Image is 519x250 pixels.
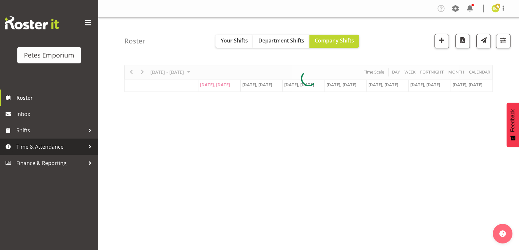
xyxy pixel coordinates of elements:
[221,37,248,44] span: Your Shifts
[315,37,354,44] span: Company Shifts
[309,35,359,48] button: Company Shifts
[435,34,449,48] button: Add a new shift
[16,125,85,135] span: Shifts
[499,230,506,237] img: help-xxl-2.png
[491,5,499,12] img: emma-croft7499.jpg
[476,34,491,48] button: Send a list of all shifts for the selected filtered period to all rostered employees.
[507,103,519,147] button: Feedback - Show survey
[16,109,95,119] span: Inbox
[510,109,516,132] span: Feedback
[215,35,253,48] button: Your Shifts
[24,50,74,60] div: Petes Emporium
[5,16,59,29] img: Rosterit website logo
[16,93,95,103] span: Roster
[124,37,145,45] h4: Roster
[16,142,85,152] span: Time & Attendance
[16,158,85,168] span: Finance & Reporting
[258,37,304,44] span: Department Shifts
[253,35,309,48] button: Department Shifts
[496,34,510,48] button: Filter Shifts
[455,34,470,48] button: Download a PDF of the roster according to the set date range.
